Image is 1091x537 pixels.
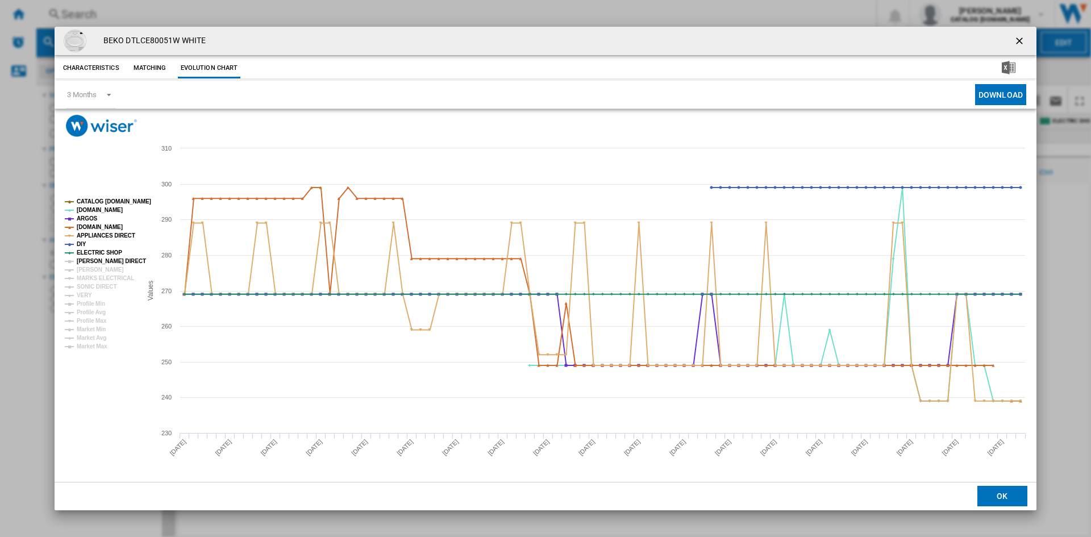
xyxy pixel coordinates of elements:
[259,438,278,457] tspan: [DATE]
[77,275,134,281] tspan: MARKS ELECTRICAL
[941,438,960,457] tspan: [DATE]
[1002,61,1015,74] img: excel-24x24.png
[486,438,505,457] tspan: [DATE]
[77,232,135,239] tspan: APPLIANCES DIRECT
[1014,35,1027,49] ng-md-icon: getI18NText('BUTTONS.CLOSE_DIALOG')
[77,224,123,230] tspan: [DOMAIN_NAME]
[77,198,151,205] tspan: CATALOG [DOMAIN_NAME]
[77,284,116,290] tspan: SONIC DIRECT
[77,309,106,315] tspan: Profile Avg
[623,438,642,457] tspan: [DATE]
[532,438,551,457] tspan: [DATE]
[161,359,172,365] tspan: 250
[98,35,206,47] h4: BEKO DTLCE80051W WHITE
[64,30,86,52] img: 7891229_R_Z001A
[577,438,596,457] tspan: [DATE]
[161,181,172,188] tspan: 300
[147,281,155,301] tspan: Values
[1009,30,1032,52] button: getI18NText('BUTTONS.CLOSE_DIALOG')
[668,438,687,457] tspan: [DATE]
[161,288,172,294] tspan: 270
[977,486,1027,506] button: OK
[896,438,914,457] tspan: [DATE]
[441,438,460,457] tspan: [DATE]
[986,438,1005,457] tspan: [DATE]
[161,430,172,436] tspan: 230
[77,258,146,264] tspan: [PERSON_NAME] DIRECT
[77,267,124,273] tspan: [PERSON_NAME]
[714,438,732,457] tspan: [DATE]
[77,335,106,341] tspan: Market Avg
[67,90,97,99] div: 3 Months
[77,215,98,222] tspan: ARGOS
[395,438,414,457] tspan: [DATE]
[125,58,175,78] button: Matching
[759,438,778,457] tspan: [DATE]
[60,58,122,78] button: Characteristics
[161,216,172,223] tspan: 290
[77,292,92,298] tspan: VERY
[805,438,823,457] tspan: [DATE]
[77,207,123,213] tspan: [DOMAIN_NAME]
[975,84,1026,105] button: Download
[161,252,172,259] tspan: 280
[984,58,1034,78] button: Download in Excel
[77,318,107,324] tspan: Profile Max
[77,241,86,247] tspan: DIY
[77,301,105,307] tspan: Profile Min
[66,115,137,137] img: logo_wiser_300x94.png
[161,394,172,401] tspan: 240
[214,438,232,457] tspan: [DATE]
[305,438,323,457] tspan: [DATE]
[168,438,187,457] tspan: [DATE]
[77,249,122,256] tspan: ELECTRIC SHOP
[77,343,107,349] tspan: Market Max
[850,438,869,457] tspan: [DATE]
[77,326,106,332] tspan: Market Min
[55,27,1036,510] md-dialog: Product popup
[350,438,369,457] tspan: [DATE]
[161,145,172,152] tspan: 310
[161,323,172,330] tspan: 260
[178,58,241,78] button: Evolution chart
